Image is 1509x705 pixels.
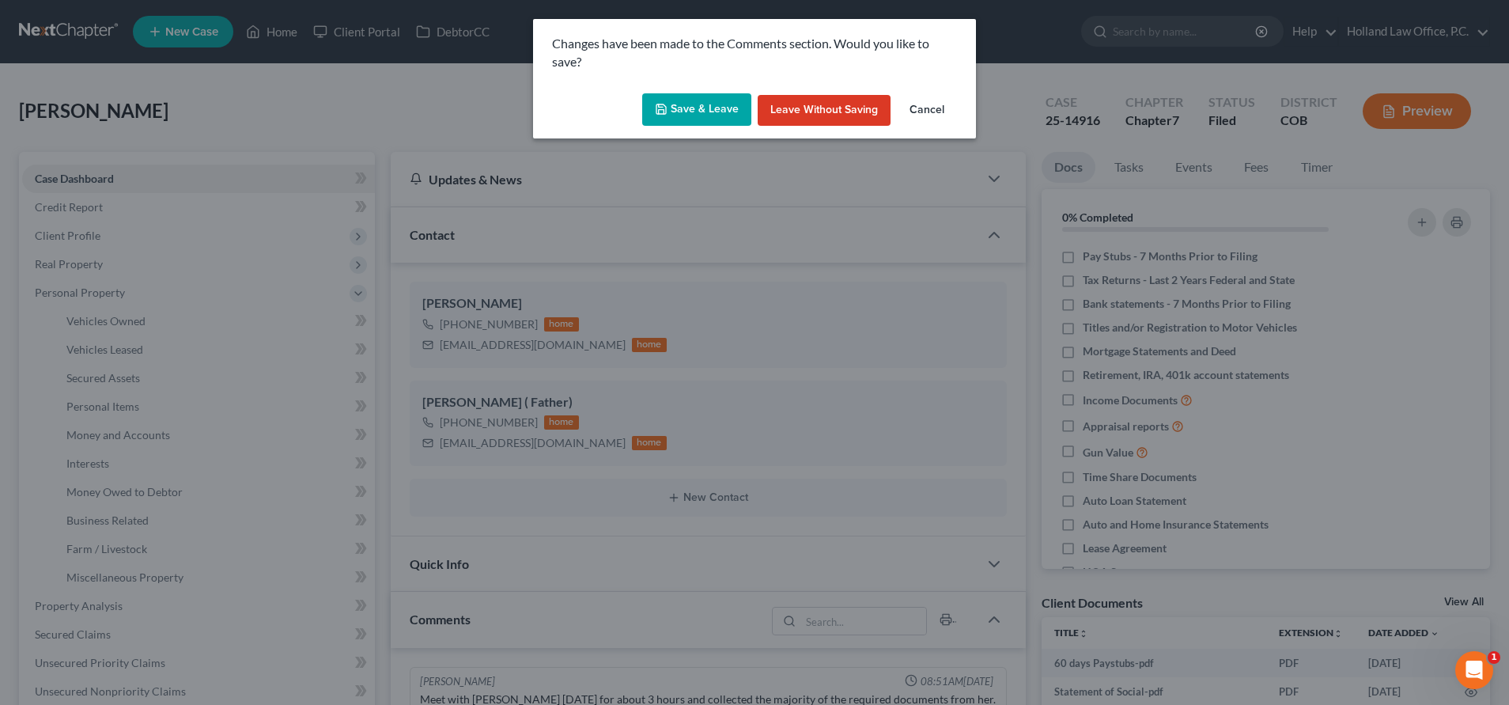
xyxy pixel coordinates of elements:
[758,95,891,127] button: Leave without Saving
[552,35,957,71] p: Changes have been made to the Comments section. Would you like to save?
[897,95,957,127] button: Cancel
[1455,651,1493,689] iframe: Intercom live chat
[642,93,751,127] button: Save & Leave
[1488,651,1500,664] span: 1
